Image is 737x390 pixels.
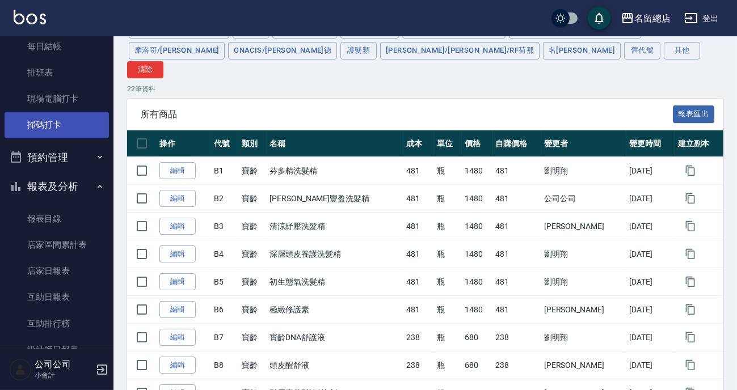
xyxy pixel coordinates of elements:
th: 代號 [211,130,239,157]
td: 481 [403,268,434,296]
button: 登出 [680,8,723,29]
td: B5 [211,268,239,296]
button: 護髮類 [340,42,377,60]
td: 1480 [462,157,492,185]
td: 238 [403,351,434,379]
td: 寶齡 [239,351,267,379]
a: 編輯 [159,357,196,374]
button: ONACIS/[PERSON_NAME]德 [228,42,337,60]
a: 編輯 [159,273,196,291]
a: 編輯 [159,190,196,207]
td: [DATE] [626,268,675,296]
img: Person [9,358,32,381]
td: 680 [462,351,492,379]
td: 寶齡 [239,296,267,324]
td: 瓶 [434,185,462,213]
td: 清涼紓壓洗髮精 [267,213,403,240]
th: 操作 [157,130,211,157]
td: 劉明翔 [541,157,627,185]
td: 680 [462,324,492,351]
td: 頭皮醒舒液 [267,351,403,379]
td: 寶齡 [239,157,267,185]
td: 瓶 [434,268,462,296]
a: 編輯 [159,245,196,263]
td: 481 [493,157,541,185]
button: save [588,7,610,29]
td: 481 [493,185,541,213]
a: 設計師日報表 [5,337,109,363]
th: 成本 [403,130,434,157]
a: 店家日報表 [5,258,109,284]
td: B3 [211,213,239,240]
td: [DATE] [626,213,675,240]
button: 報表及分析 [5,172,109,201]
td: 238 [493,351,541,379]
td: 寶齡 [239,185,267,213]
a: 編輯 [159,218,196,235]
img: Logo [14,10,46,24]
button: 預約管理 [5,143,109,172]
td: 劉明翔 [541,268,627,296]
td: [DATE] [626,240,675,268]
h5: 公司公司 [35,359,92,370]
a: 報表目錄 [5,206,109,232]
td: 481 [403,157,434,185]
td: [PERSON_NAME] [541,351,627,379]
td: 寶齡 [239,213,267,240]
button: [PERSON_NAME]/[PERSON_NAME]/RF荷那 [380,42,540,60]
td: [DATE] [626,157,675,185]
td: 瓶 [434,296,462,324]
td: 1480 [462,213,492,240]
a: 互助日報表 [5,284,109,310]
p: 小會計 [35,370,92,380]
td: 481 [403,240,434,268]
td: B7 [211,324,239,351]
td: 初生態氧洗髮精 [267,268,403,296]
td: B4 [211,240,239,268]
td: 238 [493,324,541,351]
th: 價格 [462,130,492,157]
td: 深層頭皮養護洗髮精 [267,240,403,268]
td: 1480 [462,240,492,268]
td: B2 [211,185,239,213]
th: 單位 [434,130,462,157]
span: 所有商品 [141,109,673,120]
td: 238 [403,324,434,351]
td: 劉明翔 [541,324,627,351]
td: 481 [403,296,434,324]
td: 1480 [462,268,492,296]
th: 自購價格 [493,130,541,157]
td: 瓶 [434,213,462,240]
td: 瓶 [434,324,462,351]
td: 劉明翔 [541,240,627,268]
button: 名留總店 [616,7,675,30]
button: 舊代號 [624,42,660,60]
a: 掃碼打卡 [5,112,109,138]
td: 481 [493,213,541,240]
div: 名留總店 [634,11,671,26]
td: [DATE] [626,324,675,351]
td: 瓶 [434,157,462,185]
td: 1480 [462,185,492,213]
th: 變更者 [541,130,627,157]
th: 類別 [239,130,267,157]
td: 481 [493,296,541,324]
td: 瓶 [434,240,462,268]
a: 排班表 [5,60,109,86]
button: 名[PERSON_NAME] [543,42,621,60]
td: 寶齡 [239,240,267,268]
td: [DATE] [626,185,675,213]
td: [DATE] [626,351,675,379]
td: 481 [403,213,434,240]
a: 店家區間累計表 [5,232,109,258]
td: 481 [493,268,541,296]
td: [PERSON_NAME] [541,296,627,324]
button: 其他 [664,42,700,60]
td: 芬多精洗髮精 [267,157,403,185]
a: 互助排行榜 [5,311,109,337]
button: 報表匯出 [673,105,715,123]
td: 寶齡 [239,324,267,351]
th: 建立副本 [675,130,723,157]
td: [PERSON_NAME] [541,213,627,240]
td: 481 [403,185,434,213]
